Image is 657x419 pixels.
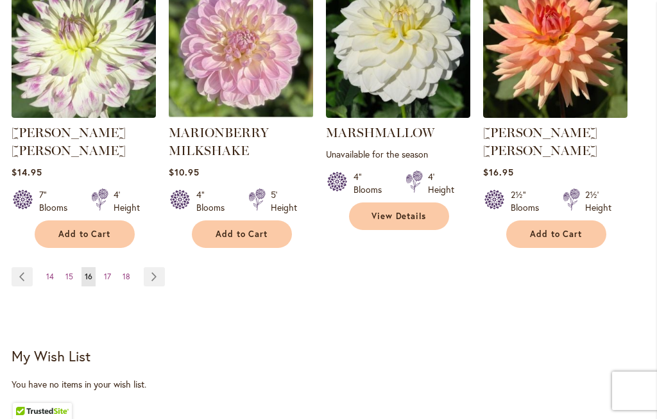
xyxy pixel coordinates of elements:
div: 7" Blooms [39,188,76,214]
iframe: Launch Accessibility Center [10,374,46,409]
a: MARGARET ELLEN [12,108,156,120]
a: 17 [101,267,114,286]
div: 2½' Height [585,188,611,214]
span: 15 [65,272,73,281]
span: $10.95 [169,166,200,178]
span: 14 [46,272,54,281]
span: View Details [371,211,427,222]
a: MARIONBERRY MILKSHAKE [169,125,269,158]
span: $14.95 [12,166,42,178]
span: Add to Cart [530,229,583,240]
a: MARIONBERRY MILKSHAKE [169,108,313,120]
span: 16 [85,272,92,281]
span: $16.95 [483,166,514,178]
a: MARSHMALLOW [326,108,470,120]
a: [PERSON_NAME] [PERSON_NAME] [483,125,597,158]
a: 15 [62,267,76,286]
a: View Details [349,202,449,230]
button: Add to Cart [506,220,606,248]
span: 17 [104,272,111,281]
strong: My Wish List [12,347,90,365]
div: 4' Height [114,188,140,214]
div: 4" Blooms [354,170,390,196]
span: Add to Cart [58,229,111,240]
a: 14 [43,267,57,286]
a: MARSHMALLOW [326,125,434,140]
span: Add to Cart [216,229,268,240]
div: 4' Height [428,170,454,196]
button: Add to Cart [35,220,135,248]
div: 2½" Blooms [511,188,547,214]
a: 18 [119,267,133,286]
span: 18 [123,272,130,281]
p: Unavailable for the season [326,148,470,160]
a: MARY JO [483,108,627,120]
button: Add to Cart [192,220,292,248]
div: You have no items in your wish list. [12,378,645,391]
a: [PERSON_NAME] [PERSON_NAME] [12,125,126,158]
div: 5' Height [271,188,297,214]
div: 4" Blooms [196,188,233,214]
